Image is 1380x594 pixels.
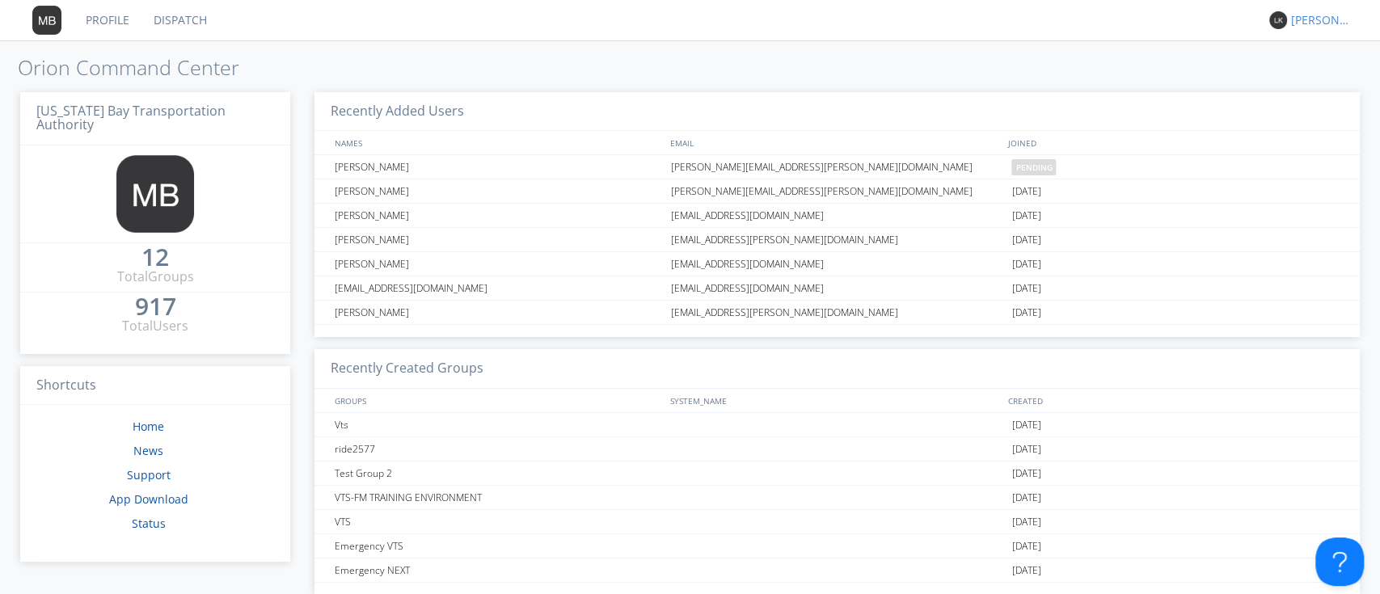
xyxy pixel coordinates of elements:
div: 12 [141,249,169,265]
div: VTS [331,510,666,533]
div: [PERSON_NAME][EMAIL_ADDRESS][PERSON_NAME][DOMAIN_NAME] [667,179,1008,203]
span: [DATE] [1011,510,1040,534]
a: 12 [141,249,169,268]
div: ride2577 [331,437,666,461]
span: [DATE] [1011,437,1040,461]
div: SYSTEM_NAME [666,389,1004,412]
div: [PERSON_NAME][EMAIL_ADDRESS][PERSON_NAME][DOMAIN_NAME] [667,155,1008,179]
div: GROUPS [331,389,662,412]
span: [US_STATE] Bay Transportation Authority [36,102,226,134]
a: Emergency VTS[DATE] [314,534,1360,558]
div: [PERSON_NAME] [331,155,666,179]
div: NAMES [331,131,662,154]
div: [PERSON_NAME] [331,228,666,251]
a: [PERSON_NAME][EMAIL_ADDRESS][PERSON_NAME][DOMAIN_NAME][DATE] [314,301,1360,325]
h3: Shortcuts [20,366,290,406]
a: [PERSON_NAME][EMAIL_ADDRESS][DOMAIN_NAME][DATE] [314,204,1360,228]
a: [PERSON_NAME][EMAIL_ADDRESS][DOMAIN_NAME][DATE] [314,252,1360,276]
div: Vts [331,413,666,436]
div: [PERSON_NAME] [331,204,666,227]
div: 917 [135,298,176,314]
img: 373638.png [1269,11,1287,29]
div: Emergency VTS [331,534,666,558]
a: App Download [109,491,188,507]
a: News [133,443,163,458]
iframe: Toggle Customer Support [1315,537,1364,586]
div: [EMAIL_ADDRESS][DOMAIN_NAME] [331,276,666,300]
div: [EMAIL_ADDRESS][DOMAIN_NAME] [667,276,1008,300]
a: [PERSON_NAME][PERSON_NAME][EMAIL_ADDRESS][PERSON_NAME][DOMAIN_NAME]pending [314,155,1360,179]
div: VTS-FM TRAINING ENVIRONMENT [331,486,666,509]
a: Test Group 2[DATE] [314,461,1360,486]
div: [EMAIL_ADDRESS][PERSON_NAME][DOMAIN_NAME] [667,228,1008,251]
h3: Recently Added Users [314,92,1360,132]
span: [DATE] [1011,486,1040,510]
div: Total Users [122,317,188,335]
div: [EMAIL_ADDRESS][PERSON_NAME][DOMAIN_NAME] [667,301,1008,324]
a: [EMAIL_ADDRESS][DOMAIN_NAME][EMAIL_ADDRESS][DOMAIN_NAME][DATE] [314,276,1360,301]
img: 373638.png [32,6,61,35]
span: [DATE] [1011,534,1040,558]
div: [PERSON_NAME] [331,252,666,276]
a: Home [133,419,164,434]
span: [DATE] [1011,204,1040,228]
span: pending [1011,159,1056,175]
span: [DATE] [1011,558,1040,583]
div: JOINED [1004,131,1344,154]
span: [DATE] [1011,228,1040,252]
div: Total Groups [117,268,194,286]
a: Support [127,467,171,482]
span: [DATE] [1011,276,1040,301]
a: 917 [135,298,176,317]
div: [PERSON_NAME] [331,301,666,324]
span: [DATE] [1011,461,1040,486]
a: VTS[DATE] [314,510,1360,534]
div: Test Group 2 [331,461,666,485]
a: Status [132,516,166,531]
span: [DATE] [1011,252,1040,276]
div: Emergency NEXT [331,558,666,582]
div: CREATED [1004,389,1344,412]
a: Emergency NEXT[DATE] [314,558,1360,583]
h3: Recently Created Groups [314,349,1360,389]
div: [EMAIL_ADDRESS][DOMAIN_NAME] [667,252,1008,276]
span: [DATE] [1011,413,1040,437]
a: Vts[DATE] [314,413,1360,437]
div: [PERSON_NAME] [1291,12,1352,28]
a: ride2577[DATE] [314,437,1360,461]
span: [DATE] [1011,179,1040,204]
a: [PERSON_NAME][PERSON_NAME][EMAIL_ADDRESS][PERSON_NAME][DOMAIN_NAME][DATE] [314,179,1360,204]
div: EMAIL [666,131,1004,154]
div: [PERSON_NAME] [331,179,666,203]
div: [EMAIL_ADDRESS][DOMAIN_NAME] [667,204,1008,227]
a: [PERSON_NAME][EMAIL_ADDRESS][PERSON_NAME][DOMAIN_NAME][DATE] [314,228,1360,252]
span: [DATE] [1011,301,1040,325]
a: VTS-FM TRAINING ENVIRONMENT[DATE] [314,486,1360,510]
img: 373638.png [116,155,194,233]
